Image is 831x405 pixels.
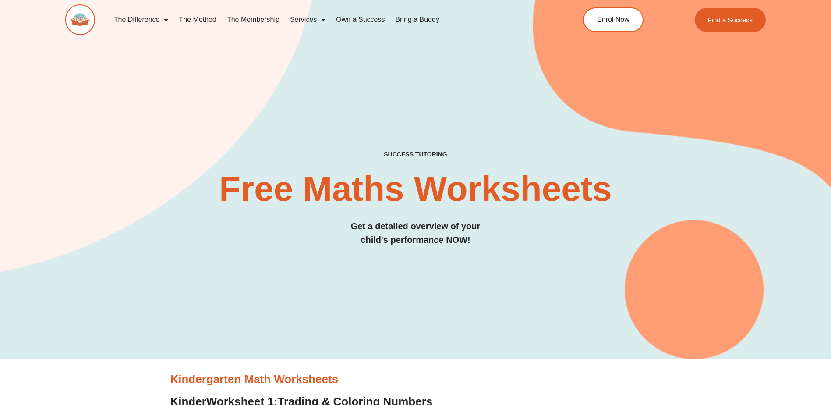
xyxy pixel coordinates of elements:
[109,10,543,30] nav: Menu
[65,220,766,247] h3: Get a detailed overview of your child's performance NOW!
[708,17,753,23] span: Find a Success
[597,16,629,23] span: Enrol Now
[695,8,766,32] a: Find a Success
[65,171,766,206] h2: Free Maths Worksheets​
[173,10,221,30] a: The Method
[170,372,661,387] h3: Kindergarten Math Worksheets
[222,10,285,30] a: The Membership
[109,10,174,30] a: The Difference
[331,10,390,30] a: Own a Success
[285,10,331,30] a: Services
[390,10,445,30] a: Bring a Buddy
[583,7,644,32] a: Enrol Now
[65,151,766,158] h4: SUCCESS TUTORING​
